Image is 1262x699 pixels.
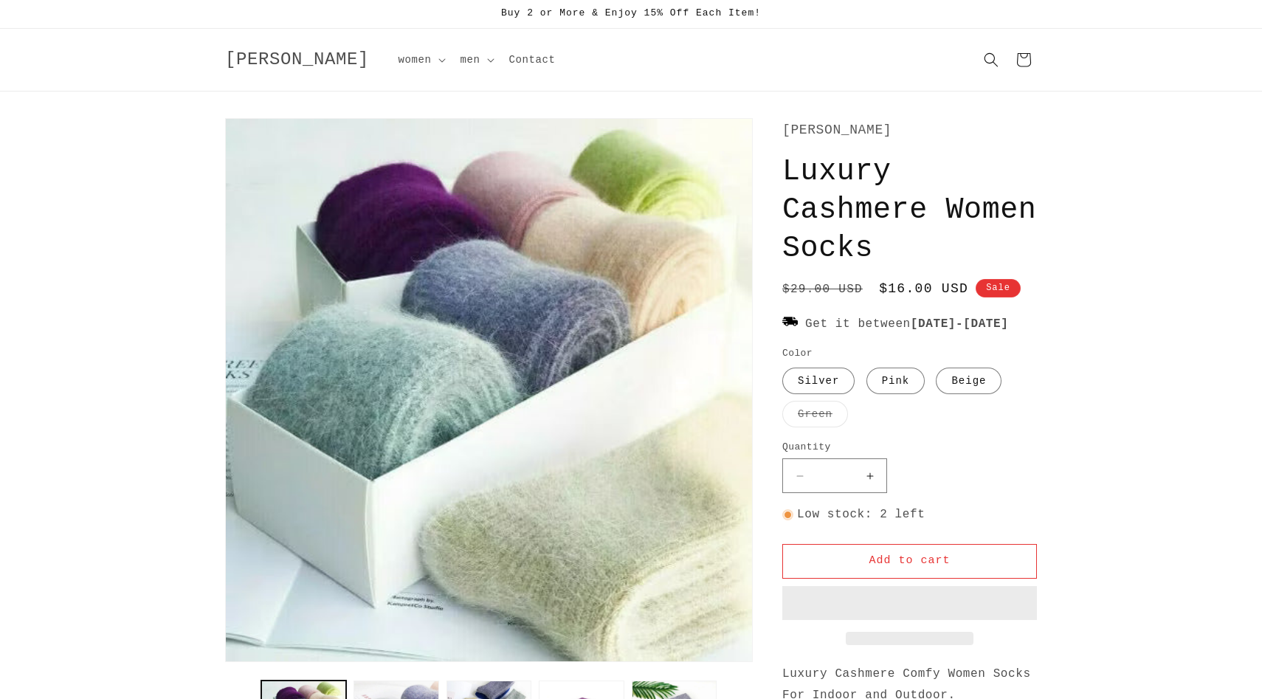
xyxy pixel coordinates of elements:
a: [PERSON_NAME] [220,46,375,75]
label: Silver [782,368,855,394]
button: Add to cart [782,544,1037,579]
span: [DATE] [963,317,1008,331]
s: $29.00 USD [782,280,863,298]
label: Green [782,401,848,427]
label: Pink [866,368,925,394]
h1: Luxury Cashmere Women Socks [782,153,1037,268]
span: Contact [509,53,556,66]
span: [PERSON_NAME] [225,49,369,69]
span: $16.00 USD [879,279,968,299]
legend: Color [782,346,814,361]
strong: - [911,317,1009,331]
p: Get it between [782,314,1037,335]
img: 1670915.png [782,314,798,332]
label: Beige [936,368,1001,394]
summary: men [452,44,500,75]
label: Quantity [782,440,1037,455]
summary: Search [975,44,1007,76]
p: Low stock: 2 left [782,504,1037,526]
p: [PERSON_NAME] [782,118,1037,142]
span: women [399,53,432,66]
summary: women [390,44,452,75]
span: men [461,53,480,66]
span: Buy 2 or More & Enjoy 15% Off Each Item! [501,7,761,18]
a: Contact [500,44,565,75]
span: [DATE] [911,317,956,331]
span: Sale [976,279,1021,297]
